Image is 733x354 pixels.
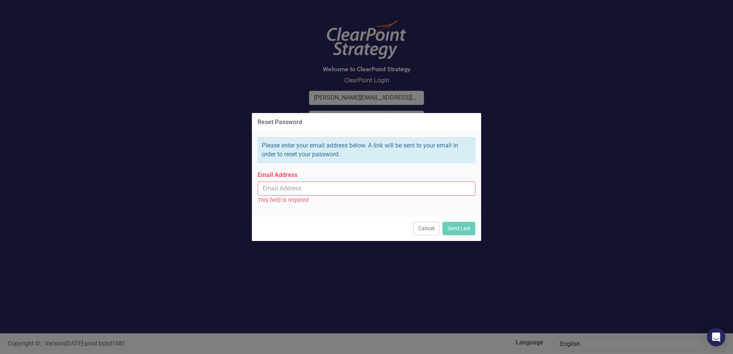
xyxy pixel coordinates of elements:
[707,328,725,346] div: Open Intercom Messenger
[442,222,475,235] button: Send Link
[258,182,475,196] input: Email Address
[258,196,475,205] div: This field is required
[413,222,439,235] button: Cancel
[258,137,475,163] div: Please enter your email address below. A link will be sent to your email in order to reset your p...
[258,171,475,180] label: Email Address
[258,119,302,126] div: Reset Password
